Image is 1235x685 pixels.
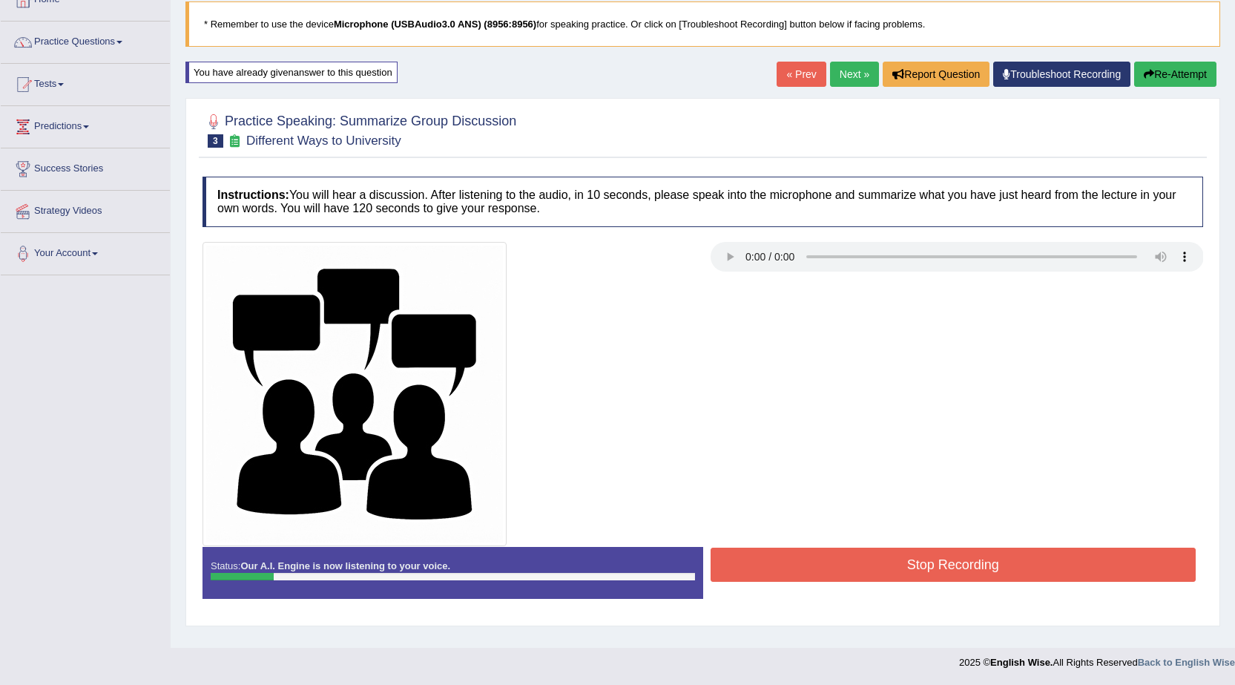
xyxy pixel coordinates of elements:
[1,148,170,186] a: Success Stories
[883,62,989,87] button: Report Question
[1,191,170,228] a: Strategy Videos
[1,233,170,270] a: Your Account
[240,560,450,571] strong: Our A.I. Engine is now listening to your voice.
[1138,657,1235,668] a: Back to English Wise
[185,62,398,83] div: You have already given answer to this question
[208,134,223,148] span: 3
[830,62,879,87] a: Next »
[990,657,1053,668] strong: English Wise.
[202,547,703,599] div: Status:
[202,111,516,148] h2: Practice Speaking: Summarize Group Discussion
[711,548,1196,582] button: Stop Recording
[217,189,289,201] b: Instructions:
[777,62,826,87] a: « Prev
[1,22,170,59] a: Practice Questions
[959,648,1235,669] div: 2025 © All Rights Reserved
[1134,62,1216,87] button: Re-Attempt
[227,134,243,148] small: Exam occurring question
[1,64,170,101] a: Tests
[185,1,1220,47] blockquote: * Remember to use the device for speaking practice. Or click on [Troubleshoot Recording] button b...
[202,177,1203,226] h4: You will hear a discussion. After listening to the audio, in 10 seconds, please speak into the mi...
[334,19,536,30] b: Microphone (USBAudio3.0 ANS) (8956:8956)
[1,106,170,143] a: Predictions
[246,134,401,148] small: Different Ways to University
[993,62,1130,87] a: Troubleshoot Recording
